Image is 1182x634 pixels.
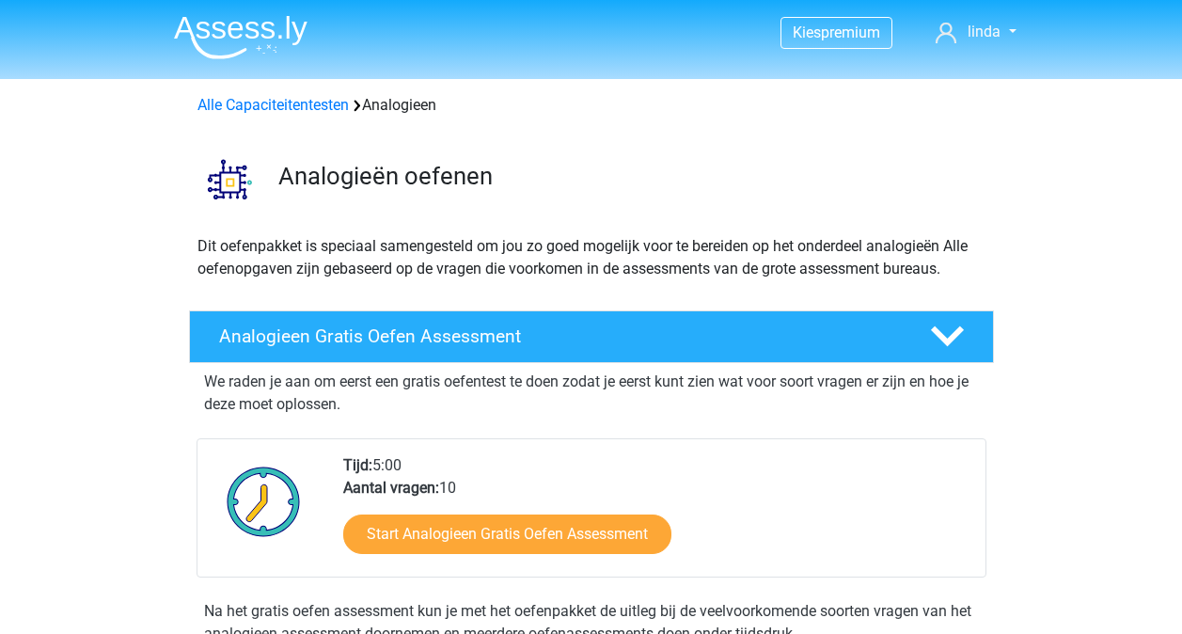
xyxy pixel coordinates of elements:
[181,310,1001,363] a: Analogieen Gratis Oefen Assessment
[343,515,671,554] a: Start Analogieen Gratis Oefen Assessment
[219,325,900,347] h4: Analogieen Gratis Oefen Assessment
[216,454,311,548] img: Klok
[343,479,439,497] b: Aantal vragen:
[821,24,880,41] span: premium
[343,456,372,474] b: Tijd:
[197,235,985,280] p: Dit oefenpakket is speciaal samengesteld om jou zo goed mogelijk voor te bereiden op het onderdee...
[928,21,1023,43] a: linda
[190,94,993,117] div: Analogieen
[968,23,1001,40] span: linda
[197,96,349,114] a: Alle Capaciteitentesten
[793,24,821,41] span: Kies
[781,20,891,45] a: Kiespremium
[329,454,985,577] div: 5:00 10
[278,162,979,191] h3: Analogieën oefenen
[190,139,270,219] img: analogieen
[174,15,307,59] img: Assessly
[204,371,979,416] p: We raden je aan om eerst een gratis oefentest te doen zodat je eerst kunt zien wat voor soort vra...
